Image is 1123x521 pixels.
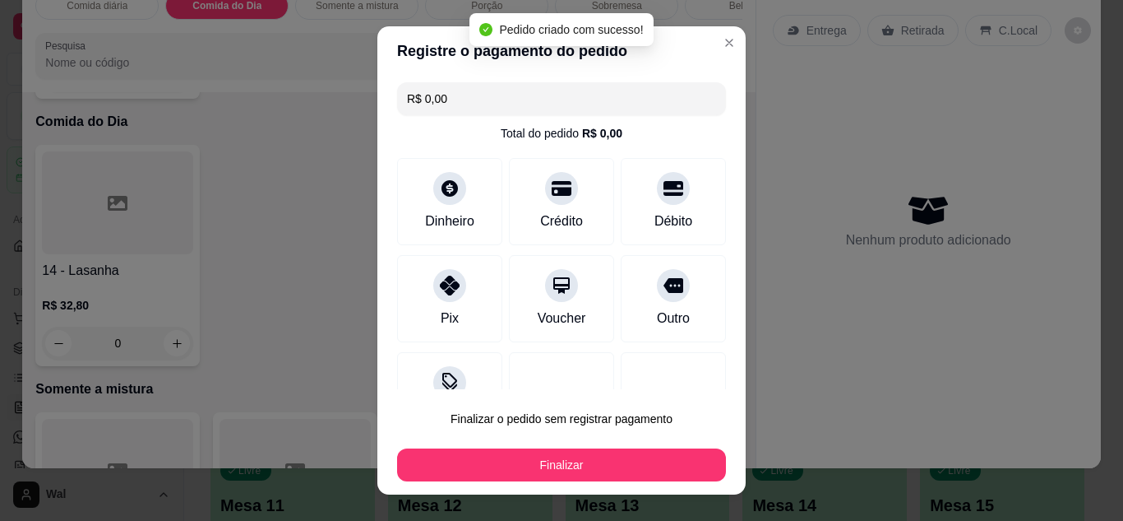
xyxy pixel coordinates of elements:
[501,125,622,142] div: Total do pedido
[377,26,746,76] header: Registre o pagamento do pedido
[479,23,492,36] span: check-circle
[657,309,690,328] div: Outro
[441,309,459,328] div: Pix
[582,125,622,142] div: R$ 0,00
[397,449,726,481] button: Finalizar
[499,23,643,36] span: Pedido criado com sucesso!
[425,212,474,231] div: Dinheiro
[407,82,716,115] input: Ex.: hambúrguer de cordeiro
[540,212,583,231] div: Crédito
[538,309,586,328] div: Voucher
[654,212,692,231] div: Débito
[716,30,742,56] button: Close
[397,402,726,435] button: Finalizar o pedido sem registrar pagamento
